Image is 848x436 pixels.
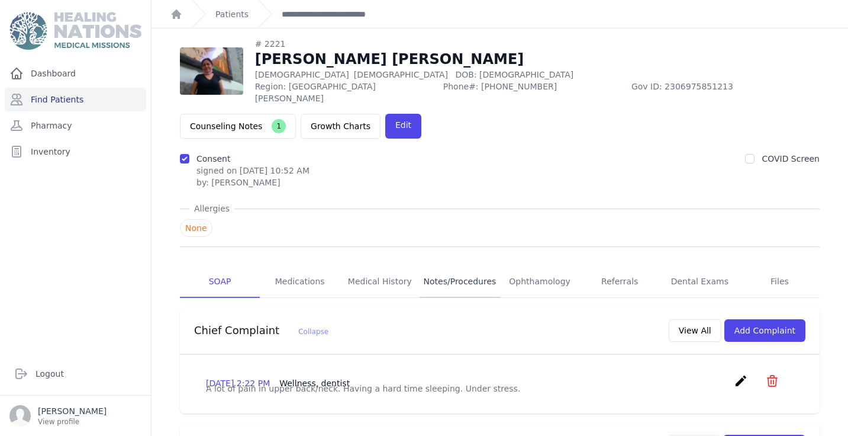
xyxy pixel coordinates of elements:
a: create [734,379,751,390]
span: [DEMOGRAPHIC_DATA] [354,70,448,79]
a: Dashboard [5,62,146,85]
a: Find Patients [5,88,146,111]
span: DOB: [DEMOGRAPHIC_DATA] [455,70,573,79]
a: Files [740,266,820,298]
span: Phone#: [PHONE_NUMBER] [443,81,624,104]
p: [PERSON_NAME] [38,405,107,417]
span: Wellness, dentist [279,379,350,388]
a: Edit [385,114,421,139]
span: None [180,219,212,237]
span: 1 [272,119,286,133]
img: Medical Missions EMR [9,12,141,50]
div: # 2221 [255,38,820,50]
p: signed on [DATE] 10:52 AM [196,165,309,177]
a: Patients [215,8,249,20]
a: Notes/Procedures [420,266,499,298]
a: Logout [9,362,141,386]
a: Growth Charts [301,114,381,139]
p: View profile [38,417,107,427]
div: by: [PERSON_NAME] [196,177,309,188]
h3: Chief Complaint [194,323,328,338]
a: Medical History [340,266,420,298]
h1: [PERSON_NAME] [PERSON_NAME] [255,50,820,69]
button: View All [669,319,721,342]
i: create [734,374,748,388]
a: SOAP [180,266,260,298]
a: Dental Exams [660,266,740,298]
a: Ophthamology [500,266,580,298]
span: Gov ID: 2306975851213 [631,81,820,104]
p: A lot of pain in upper back/neck. Having a hard time sleeping. Under stress. [206,383,794,395]
a: Medications [260,266,340,298]
span: Allergies [189,203,234,214]
button: Add Complaint [724,319,805,342]
label: Consent [196,154,230,163]
a: [PERSON_NAME] View profile [9,405,141,427]
p: [DEMOGRAPHIC_DATA] [255,69,820,81]
p: [DATE] 2:22 PM [206,377,350,389]
a: Referrals [580,266,660,298]
img: ilEAAAAASUVORK5CYII= [180,47,243,95]
nav: Tabs [180,266,820,298]
a: Pharmacy [5,114,146,137]
a: Inventory [5,140,146,163]
label: COVID Screen [762,154,820,163]
span: Collapse [298,328,328,336]
span: Region: [GEOGRAPHIC_DATA][PERSON_NAME] [255,81,436,104]
button: Counseling Notes1 [180,114,296,139]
